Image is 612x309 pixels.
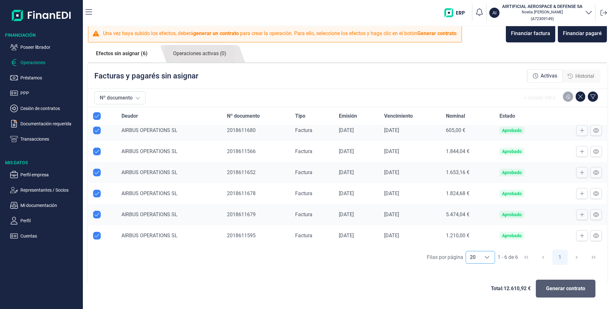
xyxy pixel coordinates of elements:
[531,16,554,21] small: Copiar cif
[20,105,80,112] p: Cesión de contratos
[384,169,436,176] div: [DATE]
[227,127,256,133] span: 2018611680
[563,70,599,83] div: Historial
[20,171,80,179] p: Perfil empresa
[502,191,522,196] div: Aprobado
[10,202,80,209] button: Mi documentación
[489,3,593,22] button: AIAIRTIFICIAL AEROSPACE & DEFENSE SANoelia [PERSON_NAME](A72309149)
[339,232,374,239] div: [DATE]
[498,255,518,260] span: 1 - 6 de 6
[519,250,534,265] button: First Page
[446,127,490,134] div: 605,00 €
[536,280,595,298] button: Generar contrato
[384,112,413,120] span: Vencimiento
[20,74,80,82] p: Préstamos
[569,250,584,265] button: Next Page
[10,74,80,82] button: Préstamos
[492,10,497,16] p: AI
[339,211,374,218] div: [DATE]
[20,135,80,143] p: Transacciones
[506,25,555,42] button: Financiar factura
[339,127,374,134] div: [DATE]
[339,190,374,197] div: [DATE]
[502,170,522,175] div: Aprobado
[535,250,551,265] button: Previous Page
[10,59,80,66] button: Operaciones
[446,232,490,239] div: 1.210,00 €
[93,112,101,120] div: All items selected
[227,112,260,120] span: Nº documento
[94,92,146,104] button: Nº documento
[20,217,80,224] p: Perfil
[499,112,515,120] span: Estado
[552,250,568,265] button: Page 1
[20,186,80,194] p: Representantes / Socios
[93,148,101,155] div: Row Unselected null
[20,59,80,66] p: Operaciones
[121,127,178,133] span: AIRBUS OPERATIONS SL
[227,232,256,239] span: 2018611595
[384,190,436,197] div: [DATE]
[502,149,522,154] div: Aprobado
[295,127,312,133] span: Factura
[541,72,557,80] span: Activas
[165,45,234,63] a: Operaciones activas (0)
[121,211,178,217] span: AIRBUS OPERATIONS SL
[446,169,490,176] div: 1.653,16 €
[446,190,490,197] div: 1.824,68 €
[227,148,256,154] span: 2018611566
[121,112,138,120] span: Deudor
[12,5,71,26] img: Logo de aplicación
[546,285,585,292] span: Generar contrato
[121,190,178,196] span: AIRBUS OPERATIONS SL
[10,89,80,97] button: PPP
[93,190,101,197] div: Row Unselected null
[295,112,305,120] span: Tipo
[502,10,582,15] p: Noelia [PERSON_NAME]
[295,148,312,154] span: Factura
[384,232,436,239] div: [DATE]
[427,254,463,261] div: Filas por página
[20,43,80,51] p: Poseer librador
[193,30,239,36] b: generar un contrato
[586,250,601,265] button: Last Page
[295,169,312,175] span: Factura
[491,285,531,292] span: Total: 12.610,92 €
[20,202,80,209] p: Mi documentación
[227,190,256,196] span: 2018611678
[558,25,607,42] button: Financiar pagaré
[446,112,465,120] span: Nominal
[10,217,80,224] button: Perfil
[93,211,101,218] div: Row Unselected null
[121,148,178,154] span: AIRBUS OPERATIONS SL
[339,148,374,155] div: [DATE]
[502,233,522,238] div: Aprobado
[466,251,479,263] span: 20
[295,211,312,217] span: Factura
[121,232,178,239] span: AIRBUS OPERATIONS SL
[93,169,101,176] div: Row Unselected null
[93,232,101,239] div: Row Unselected null
[93,127,101,134] div: Row Unselected null
[444,8,470,17] img: erp
[384,148,436,155] div: [DATE]
[94,71,198,81] p: Facturas y pagarés sin asignar
[103,30,458,37] p: Una vez haya subido los efectos, deberá para crear la operación. Para ello, seleccione los efecto...
[295,190,312,196] span: Factura
[446,148,490,155] div: 1.844,04 €
[10,171,80,179] button: Perfil empresa
[10,105,80,112] button: Cesión de contratos
[502,3,582,10] h3: AIRTIFICIAL AEROSPACE & DEFENSE SA
[10,120,80,128] button: Documentación requerida
[121,169,178,175] span: AIRBUS OPERATIONS SL
[511,30,550,37] div: Financiar factura
[20,89,80,97] p: PPP
[10,186,80,194] button: Representantes / Socios
[575,72,594,80] span: Historial
[479,251,495,263] div: Choose
[10,135,80,143] button: Transacciones
[446,211,490,218] div: 5.474,04 €
[384,127,436,134] div: [DATE]
[502,212,522,217] div: Aprobado
[417,30,456,36] b: Generar contrato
